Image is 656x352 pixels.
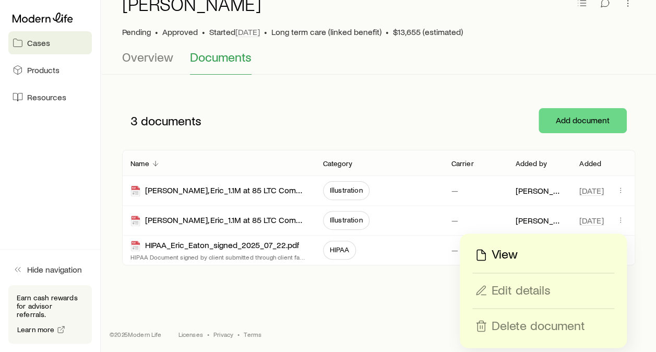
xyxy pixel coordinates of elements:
p: View [492,247,518,263]
p: — [451,215,458,226]
p: — [451,185,458,196]
span: 3 [130,113,138,128]
p: Carrier [451,159,473,168]
span: Approved [162,27,198,37]
p: © 2025 Modern Life [110,330,162,338]
div: HIPAA_Eric_Eaton_signed_2025_07_22.pdf [130,240,299,252]
span: [DATE] [579,215,604,226]
span: • [386,27,389,37]
span: • [202,27,205,37]
span: Resources [27,92,66,102]
a: Products [8,58,92,81]
span: HIPAA [330,245,350,254]
span: Documents [190,50,252,64]
p: Earn cash rewards for advisor referrals. [17,294,84,319]
span: documents [141,113,201,128]
span: Long term care (linked benefit) [271,27,381,37]
p: [PERSON_NAME] [515,185,563,196]
span: • [237,330,240,338]
button: Edit details [472,281,614,300]
p: Category [323,159,352,168]
div: [PERSON_NAME], Eric_1.1M at 85 LTC Combo Comparison_10 Pay_59k 1035 [130,215,306,227]
span: • [264,27,267,37]
span: Illustration [330,216,363,224]
p: — [451,245,458,255]
span: Cases [27,38,50,48]
span: • [155,27,158,37]
span: Learn more [17,326,55,333]
p: Started [209,27,260,37]
span: [DATE] [235,27,260,37]
span: Hide navigation [27,264,82,275]
p: Added [579,159,601,168]
div: Case details tabs [122,50,635,75]
button: Hide navigation [8,258,92,281]
button: Add document [539,108,627,133]
p: [PERSON_NAME] [515,215,563,226]
button: Delete document [472,317,614,335]
span: Overview [122,50,173,64]
p: Edit details [492,282,551,299]
a: Resources [8,86,92,109]
span: Products [27,65,59,75]
div: [PERSON_NAME], Eric_1.1M at 85 LTC Combo Comparison_10 Pay 5 13 25 [130,185,306,197]
p: Delete document [492,318,585,334]
a: Licenses [178,330,203,338]
div: Earn cash rewards for advisor referrals.Learn more [8,285,92,344]
button: View [472,246,614,264]
p: Name [130,159,149,168]
span: $13,655 (estimated) [393,27,463,37]
p: Pending [122,27,151,37]
span: Illustration [330,186,363,194]
span: • [207,330,209,338]
a: Terms [244,330,261,338]
a: Privacy [213,330,233,338]
a: Cases [8,31,92,54]
span: [DATE] [579,185,604,196]
p: Added by [515,159,546,168]
p: HIPAA Document signed by client submitted through client fact finder [130,253,306,261]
